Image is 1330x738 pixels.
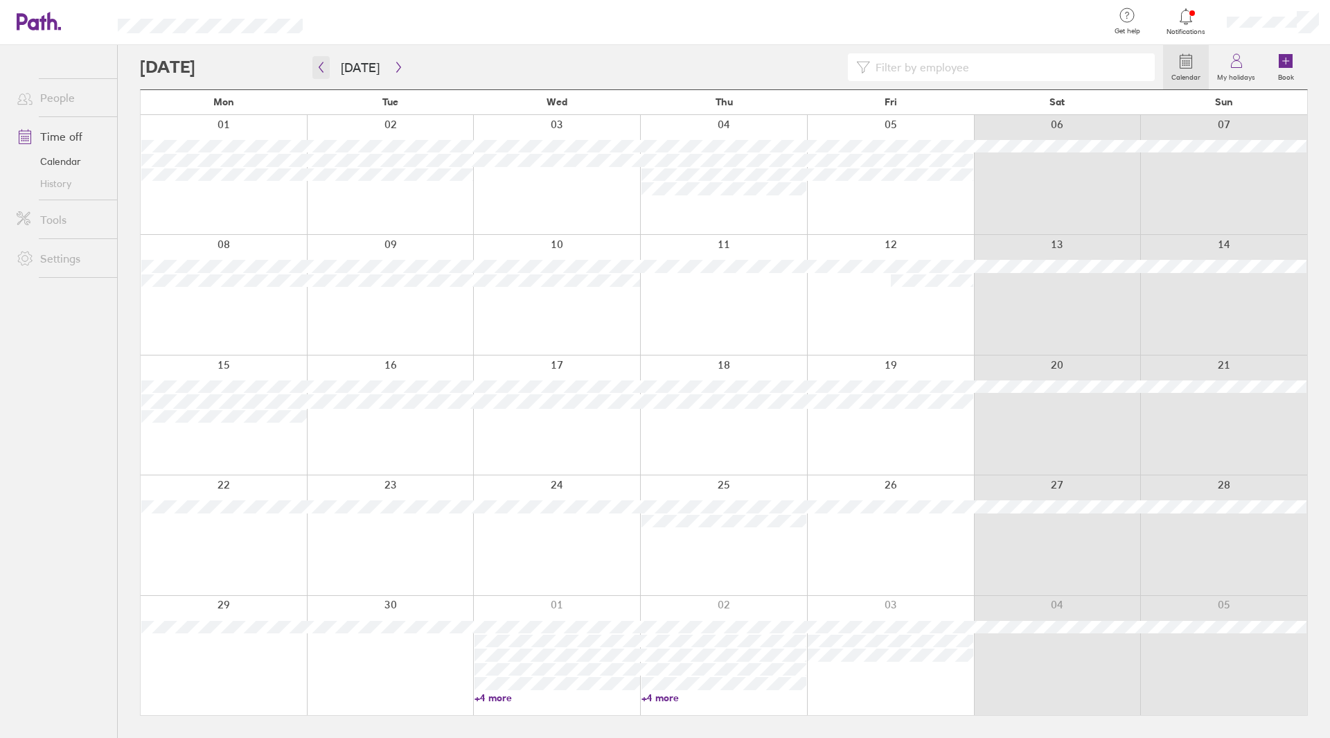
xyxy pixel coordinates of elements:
[1270,69,1302,82] label: Book
[1164,7,1209,36] a: Notifications
[885,96,897,107] span: Fri
[870,54,1146,80] input: Filter by employee
[1263,45,1308,89] a: Book
[641,692,807,704] a: +4 more
[1163,45,1209,89] a: Calendar
[6,150,117,173] a: Calendar
[475,692,640,704] a: +4 more
[6,245,117,272] a: Settings
[547,96,567,107] span: Wed
[1163,69,1209,82] label: Calendar
[716,96,733,107] span: Thu
[213,96,234,107] span: Mon
[6,84,117,112] a: People
[1209,69,1263,82] label: My holidays
[1105,27,1150,35] span: Get help
[1215,96,1233,107] span: Sun
[1049,96,1065,107] span: Sat
[6,173,117,195] a: History
[1164,28,1209,36] span: Notifications
[6,206,117,234] a: Tools
[6,123,117,150] a: Time off
[382,96,398,107] span: Tue
[1209,45,1263,89] a: My holidays
[330,56,391,79] button: [DATE]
